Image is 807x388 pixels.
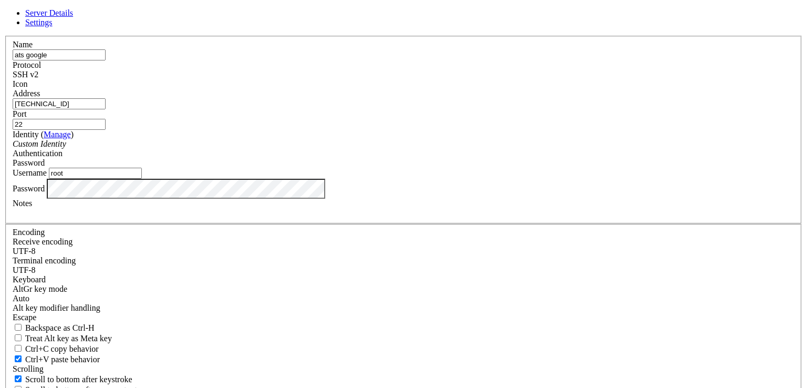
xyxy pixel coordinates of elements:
[25,355,100,364] span: Ctrl+V paste behavior
[13,344,99,353] label: Ctrl-C copies if true, send ^C to host if false. Ctrl-Shift-C sends ^C to host if true, copies if...
[13,109,27,118] label: Port
[15,375,22,382] input: Scroll to bottom after keystroke
[13,158,794,168] div: Password
[15,355,22,362] input: Ctrl+V paste behavior
[13,237,73,246] label: Set the expected encoding for data received from the host. If the encodings do not match, visual ...
[25,323,95,332] span: Backspace as Ctrl-H
[13,149,63,158] label: Authentication
[13,266,36,274] span: UTF-8
[13,323,95,332] label: If true, the backspace should send BS ('\x08', aka ^H). Otherwise the backspace key should send '...
[25,344,99,353] span: Ctrl+C copy behavior
[13,40,33,49] label: Name
[13,294,794,303] div: Auto
[15,345,22,352] input: Ctrl+C copy behavior
[25,334,112,343] span: Treat Alt key as Meta key
[13,364,44,373] label: Scrolling
[13,313,36,322] span: Escape
[15,334,22,341] input: Treat Alt key as Meta key
[13,89,40,98] label: Address
[41,130,74,139] span: ( )
[13,158,45,167] span: Password
[13,139,66,148] i: Custom Identity
[49,168,142,179] input: Login Username
[13,60,41,69] label: Protocol
[13,130,74,139] label: Identity
[13,294,29,303] span: Auto
[13,303,100,312] label: Controls how the Alt key is handled. Escape: Send an ESC prefix. 8-Bit: Add 128 to the typed char...
[13,313,794,322] div: Escape
[13,247,794,256] div: UTF-8
[13,256,76,265] label: The default terminal encoding. ISO-2022 enables character map translations (like graphics maps). ...
[25,375,132,384] span: Scroll to bottom after keystroke
[13,266,794,275] div: UTF-8
[25,8,73,17] a: Server Details
[13,199,32,208] label: Notes
[4,4,670,13] x-row: Access denied
[13,183,45,192] label: Password
[4,13,670,22] x-row: root@[TECHNICAL_ID]'s password:
[13,355,100,364] label: Ctrl+V pastes if true, sends ^V to host if false. Ctrl+Shift+V sends ^V to host if true, pastes i...
[13,334,112,343] label: Whether the Alt key acts as a Meta key or as a distinct Alt key.
[15,324,22,331] input: Backspace as Ctrl-H
[13,70,794,79] div: SSH v2
[13,247,36,256] span: UTF-8
[13,284,67,293] label: Set the expected encoding for data received from the host. If the encodings do not match, visual ...
[44,130,71,139] a: Manage
[13,119,106,130] input: Port Number
[141,13,146,22] div: (31, 1)
[13,275,46,284] label: Keyboard
[13,228,45,237] label: Encoding
[13,98,106,109] input: Host Name or IP
[13,49,106,60] input: Server Name
[13,79,27,88] label: Icon
[13,139,794,149] div: Custom Identity
[13,70,38,79] span: SSH v2
[13,375,132,384] label: Whether to scroll to the bottom on any keystroke.
[13,168,47,177] label: Username
[25,18,53,27] a: Settings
